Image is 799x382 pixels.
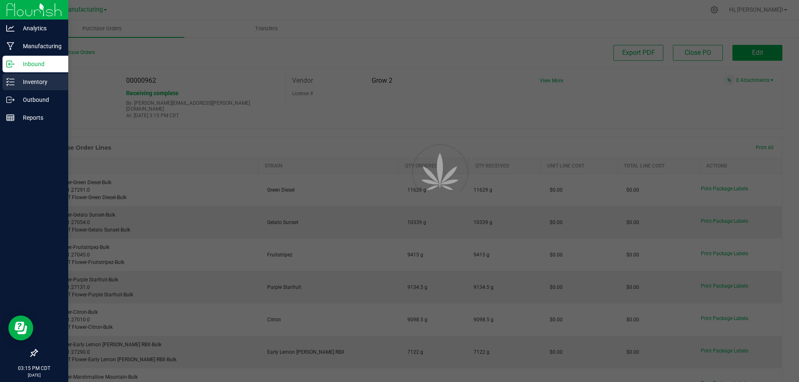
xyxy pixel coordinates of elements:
[15,59,65,69] p: Inbound
[6,42,15,50] inline-svg: Manufacturing
[6,96,15,104] inline-svg: Outbound
[6,113,15,122] inline-svg: Reports
[6,24,15,32] inline-svg: Analytics
[15,95,65,105] p: Outbound
[15,23,65,33] p: Analytics
[6,78,15,86] inline-svg: Inventory
[15,113,65,123] p: Reports
[8,315,33,340] iframe: Resource center
[15,41,65,51] p: Manufacturing
[15,77,65,87] p: Inventory
[4,372,65,378] p: [DATE]
[4,365,65,372] p: 03:15 PM CDT
[6,60,15,68] inline-svg: Inbound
